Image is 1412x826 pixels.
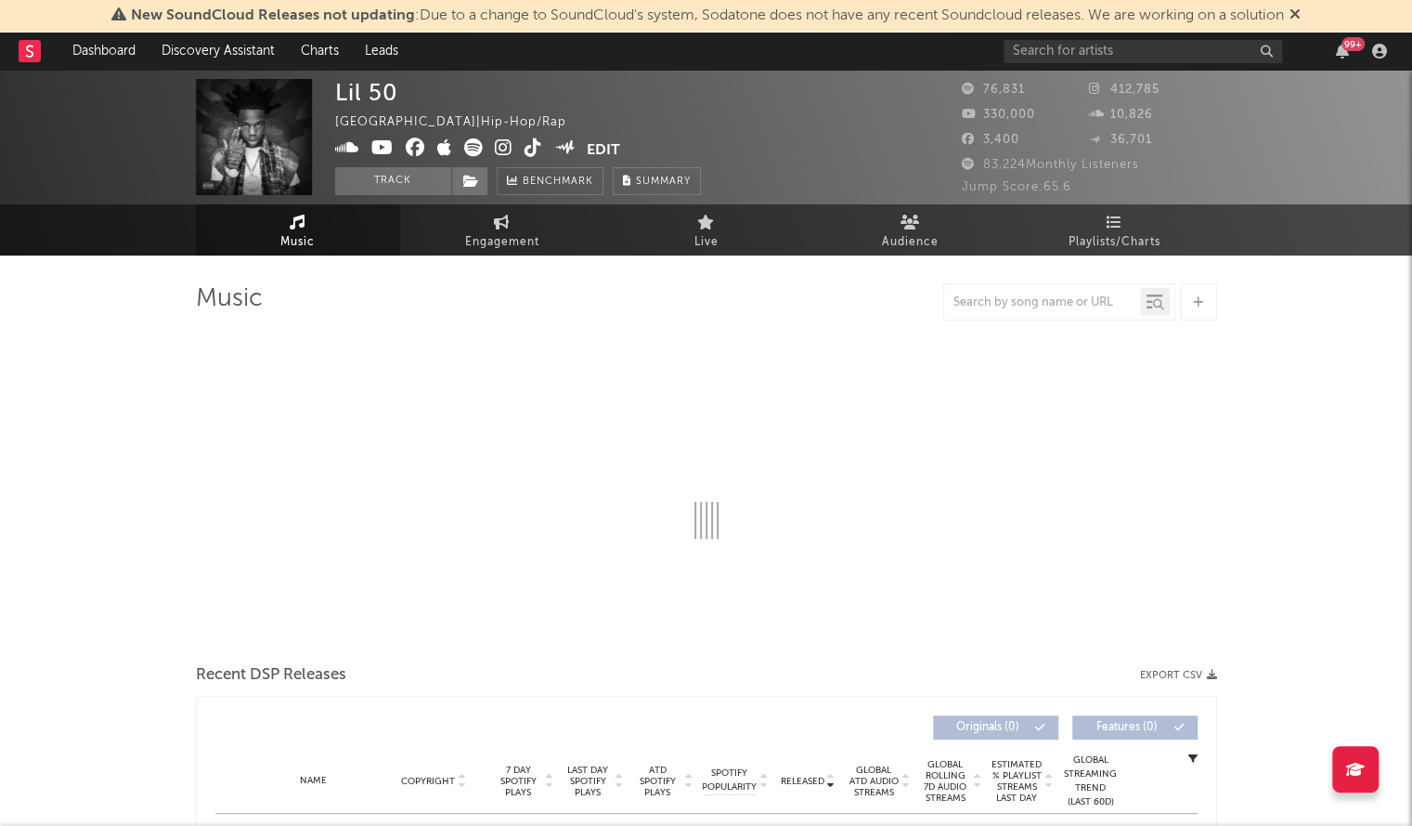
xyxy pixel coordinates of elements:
span: Estimated % Playlist Streams Last Day [991,759,1043,804]
span: 10,826 [1089,109,1153,121]
span: 83,224 Monthly Listeners [962,159,1139,171]
a: Music [196,204,400,256]
span: 330,000 [962,109,1035,121]
a: Dashboard [59,33,149,70]
span: ATD Spotify Plays [633,765,682,798]
span: Summary [636,177,691,187]
span: Recent DSP Releases [196,664,346,687]
span: Dismiss [1289,8,1301,23]
button: Track [335,167,451,195]
input: Search by song name or URL [944,295,1140,310]
button: Edit [587,138,620,162]
div: Name [253,774,374,788]
div: [GEOGRAPHIC_DATA] | Hip-Hop/Rap [335,111,588,134]
input: Search for artists [1004,40,1282,63]
span: Live [694,231,719,254]
span: Engagement [465,231,539,254]
a: Charts [288,33,352,70]
span: Jump Score: 65.6 [962,181,1071,193]
span: Global ATD Audio Streams [848,765,900,798]
span: Spotify Popularity [702,767,757,794]
span: Copyright [401,776,455,787]
button: Summary [613,167,701,195]
span: 36,701 [1089,134,1152,146]
span: : Due to a change to SoundCloud's system, Sodatone does not have any recent Soundcloud releases. ... [131,8,1284,23]
button: Export CSV [1140,670,1217,681]
a: Engagement [400,204,604,256]
a: Benchmark [497,167,603,195]
a: Audience [809,204,1013,256]
span: Audience [882,231,939,254]
span: Features ( 0 ) [1084,722,1170,733]
div: 99 + [1341,37,1365,51]
span: 3,400 [962,134,1019,146]
a: Discovery Assistant [149,33,288,70]
span: Music [280,231,315,254]
span: Last Day Spotify Plays [564,765,613,798]
span: Originals ( 0 ) [945,722,1030,733]
a: Playlists/Charts [1013,204,1217,256]
a: Leads [352,33,411,70]
span: 76,831 [962,84,1025,96]
div: Lil 50 [335,79,398,106]
button: Originals(0) [933,715,1058,740]
button: 99+ [1336,44,1349,59]
span: Playlists/Charts [1069,231,1160,254]
span: Released [781,776,824,787]
div: Global Streaming Trend (Last 60D) [1063,754,1119,809]
span: New SoundCloud Releases not updating [131,8,415,23]
span: Benchmark [523,171,593,193]
span: Global Rolling 7D Audio Streams [920,759,971,804]
button: Features(0) [1072,715,1198,740]
a: Live [604,204,809,256]
span: 412,785 [1089,84,1159,96]
span: 7 Day Spotify Plays [494,765,543,798]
